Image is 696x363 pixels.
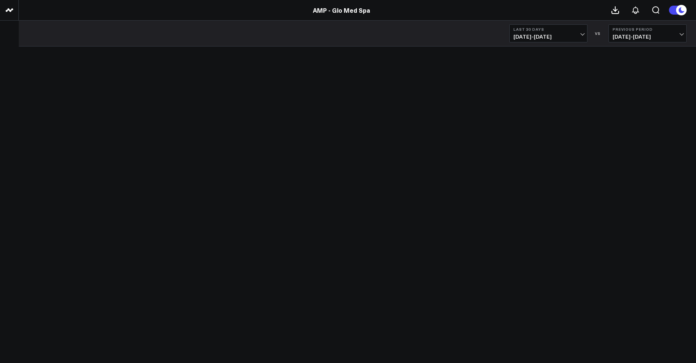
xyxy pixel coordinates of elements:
[613,27,682,31] b: Previous Period
[613,34,682,40] span: [DATE] - [DATE]
[591,31,605,36] div: VS
[313,6,370,14] a: AMP - Glo Med Spa
[509,24,587,42] button: Last 30 Days[DATE]-[DATE]
[608,24,687,42] button: Previous Period[DATE]-[DATE]
[513,34,583,40] span: [DATE] - [DATE]
[513,27,583,31] b: Last 30 Days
